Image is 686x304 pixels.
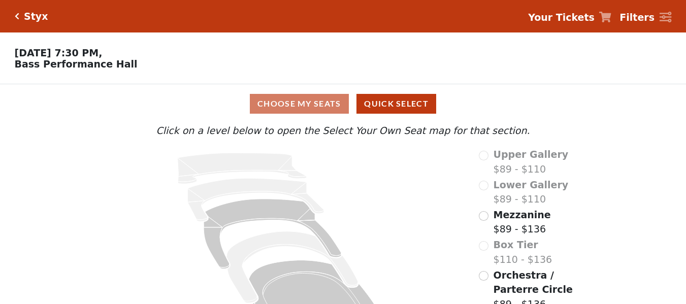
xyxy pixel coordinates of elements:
span: Lower Gallery [494,179,569,190]
a: Filters [619,10,671,25]
label: $89 - $110 [494,178,569,207]
a: Click here to go back to filters [15,13,19,20]
span: Mezzanine [494,209,551,220]
span: Box Tier [494,239,538,250]
path: Lower Gallery - Seats Available: 0 [188,178,324,221]
span: Orchestra / Parterre Circle [494,269,573,295]
label: $110 - $136 [494,238,552,266]
a: Your Tickets [528,10,611,25]
label: $89 - $110 [494,147,569,176]
strong: Filters [619,12,655,23]
strong: Your Tickets [528,12,595,23]
path: Upper Gallery - Seats Available: 0 [178,153,307,184]
span: Upper Gallery [494,149,569,160]
button: Quick Select [356,94,436,114]
h5: Styx [24,11,48,22]
label: $89 - $136 [494,208,551,237]
p: Click on a level below to open the Select Your Own Seat map for that section. [93,123,593,138]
